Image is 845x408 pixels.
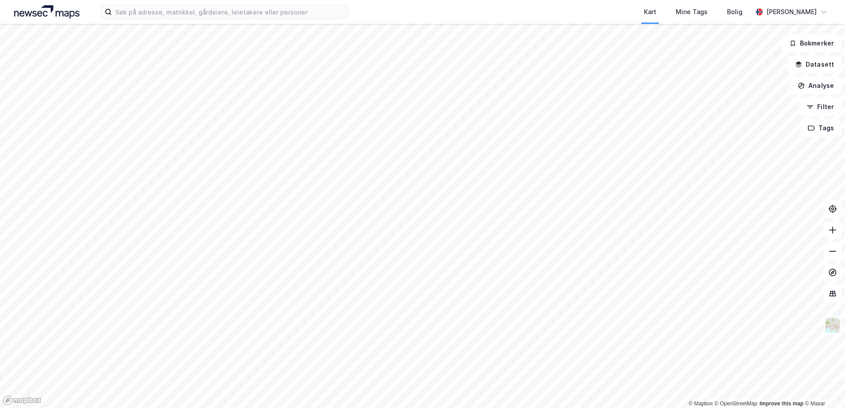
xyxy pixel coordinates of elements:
div: Bolig [727,7,742,17]
a: Mapbox homepage [3,395,42,405]
iframe: Chat Widget [801,366,845,408]
div: [PERSON_NAME] [766,7,817,17]
div: Mine Tags [676,7,708,17]
img: Z [824,317,841,334]
a: OpenStreetMap [715,400,757,407]
div: Kart [644,7,656,17]
button: Bokmerker [782,34,841,52]
button: Analyse [790,77,841,94]
a: Improve this map [760,400,803,407]
button: Filter [799,98,841,116]
input: Søk på adresse, matrikkel, gårdeiere, leietakere eller personer [112,5,348,19]
button: Tags [800,119,841,137]
img: logo.a4113a55bc3d86da70a041830d287a7e.svg [14,5,80,19]
button: Datasett [788,56,841,73]
a: Mapbox [689,400,713,407]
